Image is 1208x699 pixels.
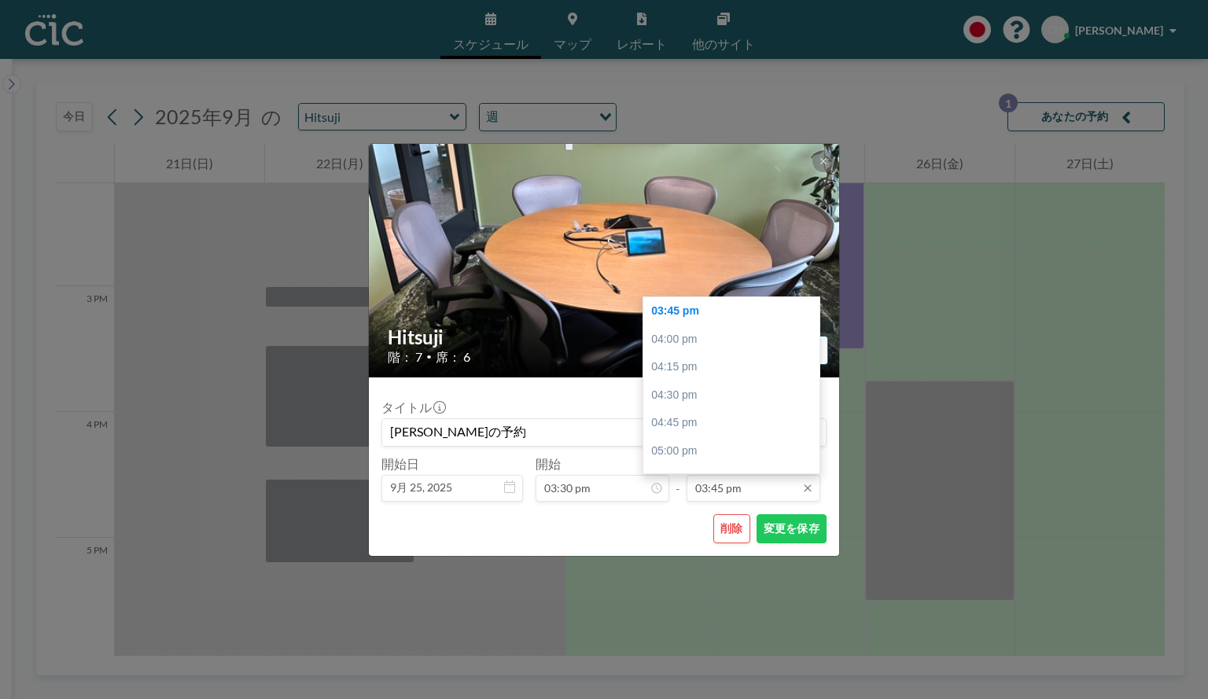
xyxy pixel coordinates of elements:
label: タイトル [381,399,444,415]
div: 04:45 pm [643,409,827,437]
span: • [426,351,432,362]
span: 席： 6 [436,349,470,365]
div: 05:15 pm [643,465,827,493]
span: 階： 7 [388,349,422,365]
label: 開始日 [381,456,419,472]
label: 開始 [536,456,561,472]
h2: Hitsuji [388,326,822,349]
div: 05:00 pm [643,437,827,465]
span: - [676,462,680,496]
div: 04:00 pm [643,326,827,354]
button: 削除 [713,514,750,543]
div: 04:30 pm [643,381,827,410]
input: (タイトルなし) [382,419,826,446]
div: 04:15 pm [643,353,827,381]
button: 変更を保存 [757,514,827,543]
div: 03:45 pm [643,297,827,326]
img: 537.jpeg [369,83,841,437]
